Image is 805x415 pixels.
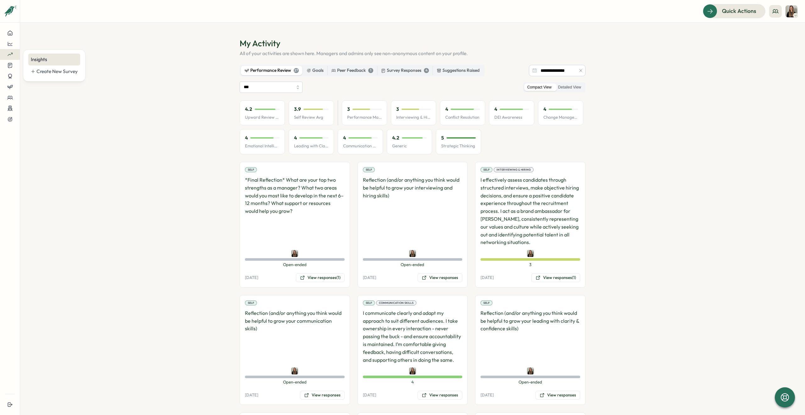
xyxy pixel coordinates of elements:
p: Communication Skills [343,143,378,149]
div: Create New Survey [36,68,78,75]
div: Self [480,300,492,305]
p: 4.2 [392,134,399,141]
div: Goals [307,67,324,74]
p: 4 [494,106,497,113]
p: 3 [347,106,350,113]
div: Performance Review [245,67,299,74]
p: 5 [441,134,444,141]
img: Niamh Linton [527,367,534,374]
div: Self [480,167,492,172]
p: 3.9 [294,106,301,113]
div: 4 [424,68,429,73]
p: All of your activities are shown here. Managers and admins only see non-anonymous content on your... [240,50,586,57]
div: Self [245,167,257,172]
p: 4 [543,106,546,113]
p: Leading with Clarity & Confidence [294,143,329,149]
p: [DATE] [363,275,376,281]
p: Performance Management [347,115,382,120]
div: 27 [294,68,299,73]
h1: My Activity [240,38,586,49]
button: View responses(1) [296,273,345,282]
p: Upward Review Avg [245,115,280,120]
p: 4 [294,134,297,141]
div: Insights [31,56,78,63]
span: 4 [363,379,463,385]
p: Generic [392,143,427,149]
label: Detailed View [555,83,584,91]
img: Niamh Linton [291,367,298,374]
p: Emotional Intelligence [245,143,280,149]
img: Niamh Linton [786,5,797,17]
p: Self Review Avg [294,115,329,120]
span: Open-ended [363,262,463,268]
p: Reflection (and/or anything you think would be helpful to grow your leading with clarity & confid... [480,309,580,364]
p: Reflection (and/or anything you think would be helpful to grow your communication skills) [245,309,345,364]
p: [DATE] [363,392,376,398]
span: Open-ended [480,379,580,385]
img: Niamh Linton [409,367,416,374]
p: Interviewing & Hiring [396,115,431,120]
p: DEI Awareness [494,115,529,120]
div: Survey Responses [381,67,429,74]
p: 4 [245,134,248,141]
div: Self [363,300,375,305]
p: 4.2 [245,106,252,113]
div: Self [245,300,257,305]
p: [DATE] [480,275,494,281]
span: Quick Actions [722,7,756,15]
p: [DATE] [245,392,258,398]
label: Compact View [524,83,555,91]
p: Strategic Thinking [441,143,476,149]
p: 4 [343,134,346,141]
a: Insights [28,54,80,65]
p: *Final Reflection* What are your top two strengths as a manager? What two areas would you most li... [245,176,345,246]
div: 1 [368,68,373,73]
img: Niamh Linton [527,250,534,257]
img: Niamh Linton [291,250,298,257]
p: [DATE] [245,275,258,281]
div: Communication Skills [376,300,416,305]
p: I communicate clearly and adapt my approach to suit different audiences. I take ownership in ever... [363,309,463,364]
p: Conflict Resolution [445,115,480,120]
p: Change Management [543,115,578,120]
div: Interviewing & Hiring [494,167,534,172]
span: Open-ended [245,379,345,385]
p: Reflection (and/or anything you think would be helpful to grow your interviewing and hiring skills) [363,176,463,246]
div: Self [363,167,375,172]
button: View responses [418,391,462,400]
button: View responses(1) [531,273,580,282]
img: Niamh Linton [409,250,416,257]
button: Quick Actions [703,4,765,18]
span: Open-ended [245,262,345,268]
p: 3 [396,106,399,113]
p: [DATE] [480,392,494,398]
p: 4 [445,106,448,113]
div: Peer Feedback [331,67,373,74]
button: View responses [300,391,345,400]
div: Suggestions Raised [437,67,480,74]
p: I effectively assess candidates through structured interviews, make objective hiring decisions, a... [480,176,580,246]
button: View responses [536,391,580,400]
button: View responses [418,273,462,282]
span: 3 [480,262,580,268]
a: Create New Survey [28,65,80,77]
